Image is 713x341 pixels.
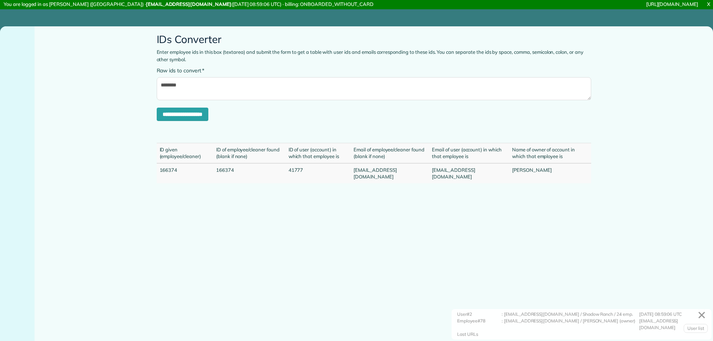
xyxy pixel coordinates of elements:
label: Raw ids to convert [157,67,205,74]
td: ID of employee/cleaner found (blank if none) [213,143,286,163]
div: : [EMAIL_ADDRESS][DOMAIN_NAME] / [PERSON_NAME] (owner) [502,318,639,331]
a: [URL][DOMAIN_NAME] [646,1,698,7]
td: 166374 [213,163,286,183]
div: User#2 [457,311,502,318]
td: 166374 [157,163,213,183]
div: Employee#78 [457,318,502,331]
strong: [EMAIL_ADDRESS][DOMAIN_NAME] [146,1,231,7]
td: ID given (employee/cleaner) [157,143,213,163]
td: Email of employee/cleaner found (blank if none) [351,143,429,163]
div: [EMAIL_ADDRESS][DOMAIN_NAME] [639,318,706,331]
a: User list [684,324,708,333]
td: 41777 [286,163,351,183]
div: Last URLs [457,331,478,338]
p: Enter employee ids in this box (textarea) and submit the form to get a table with user ids and em... [157,49,591,63]
div: : [EMAIL_ADDRESS][DOMAIN_NAME] / Shadow Ranch / 24 emp. [502,311,639,318]
td: [PERSON_NAME] [509,163,591,183]
td: ID of user (account) in which that employee is [286,143,351,163]
div: [DATE] 08:59:06 UTC [639,311,706,318]
td: Name of owner of account in which that employee is [509,143,591,163]
a: ✕ [694,306,710,324]
td: [EMAIL_ADDRESS][DOMAIN_NAME] [429,163,509,183]
td: Email of user (account) in which that employee is [429,143,509,163]
td: [EMAIL_ADDRESS][DOMAIN_NAME] [351,163,429,183]
h2: IDs Converter [157,34,591,45]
